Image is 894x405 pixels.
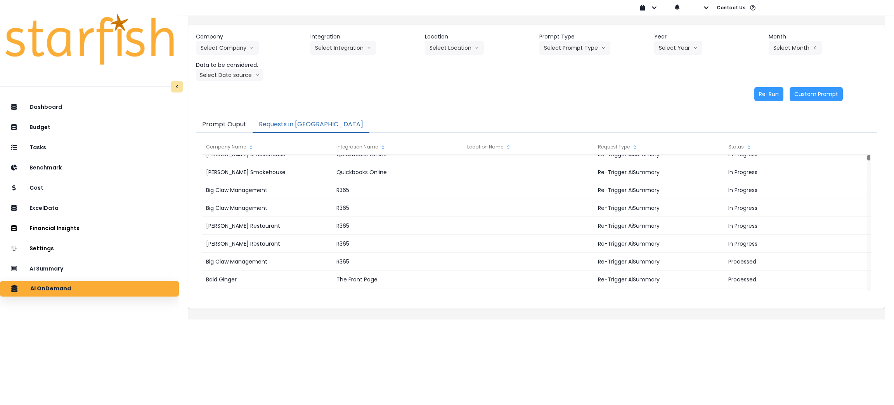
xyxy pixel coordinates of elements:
div: Re-Trigger AiSummary [594,199,724,217]
p: ExcelData [29,205,59,211]
svg: sort [632,144,638,150]
header: Year [654,33,762,41]
div: Bald Ginger [202,288,333,306]
header: Location [425,33,533,41]
div: R365 [333,217,463,235]
div: R365 [333,199,463,217]
div: R365 [333,235,463,253]
div: Re-Trigger AiSummary [594,271,724,288]
div: Location Name [463,139,594,155]
div: Quickbooks Online [333,163,463,181]
svg: arrow left line [813,44,817,52]
div: Big Claw Management [202,253,333,271]
div: Re-Trigger AiSummary [594,288,724,306]
div: Re-Trigger AiSummary [594,253,724,271]
p: Budget [29,124,50,131]
p: Dashboard [29,104,62,110]
header: Company [196,33,304,41]
svg: sort [248,144,254,150]
svg: arrow down line [475,44,479,52]
div: Processed [724,271,855,288]
button: Re-Run [754,87,783,101]
div: In Progress [724,181,855,199]
div: In Progress [724,235,855,253]
header: Data to be considered. [196,61,304,69]
div: Integration Name [333,139,463,155]
p: Cost [29,185,43,191]
div: Re-Trigger AiSummary [594,217,724,235]
div: Hopscotch Interactive [333,288,463,306]
div: R365 [333,253,463,271]
p: Benchmark [29,164,62,171]
header: Month [769,33,877,41]
svg: sort [380,144,386,150]
button: Requests in [GEOGRAPHIC_DATA] [253,117,369,133]
p: AI Summary [29,265,63,272]
button: Select Yeararrow down line [654,41,702,55]
div: Re-Trigger AiSummary [594,181,724,199]
button: Select Locationarrow down line [425,41,484,55]
button: Select Data sourcearrow down line [196,69,263,81]
div: In Progress [724,163,855,181]
svg: sort [746,144,752,150]
div: [PERSON_NAME] Smokehouse [202,163,333,181]
button: Select Prompt Typearrow down line [539,41,610,55]
div: In Progress [724,217,855,235]
button: Custom Prompt [790,87,843,101]
div: Big Claw Management [202,199,333,217]
header: Prompt Type [539,33,648,41]
div: Processed [724,288,855,306]
div: In Progress [724,199,855,217]
header: Integration [310,33,419,41]
div: R365 [333,181,463,199]
div: Request Type [594,139,724,155]
svg: sort [505,144,511,150]
div: Company Name [202,139,333,155]
div: [PERSON_NAME] Restaurant [202,235,333,253]
div: Re-Trigger AiSummary [594,235,724,253]
div: Bald Ginger [202,271,333,288]
svg: arrow down line [256,71,260,79]
p: AI OnDemand [30,285,71,292]
div: Status [724,139,855,155]
div: Big Claw Management [202,181,333,199]
button: Select Companyarrow down line [196,41,259,55]
div: Processed [724,253,855,271]
svg: arrow down line [693,44,698,52]
div: [PERSON_NAME] Restaurant [202,217,333,235]
div: Re-Trigger AiSummary [594,163,724,181]
div: The Front Page [333,271,463,288]
button: Select Integrationarrow down line [310,41,376,55]
svg: arrow down line [249,44,254,52]
svg: arrow down line [601,44,606,52]
button: Prompt Ouput [196,117,253,133]
button: Select Montharrow left line [769,41,822,55]
svg: arrow down line [367,44,371,52]
p: Tasks [29,144,46,151]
